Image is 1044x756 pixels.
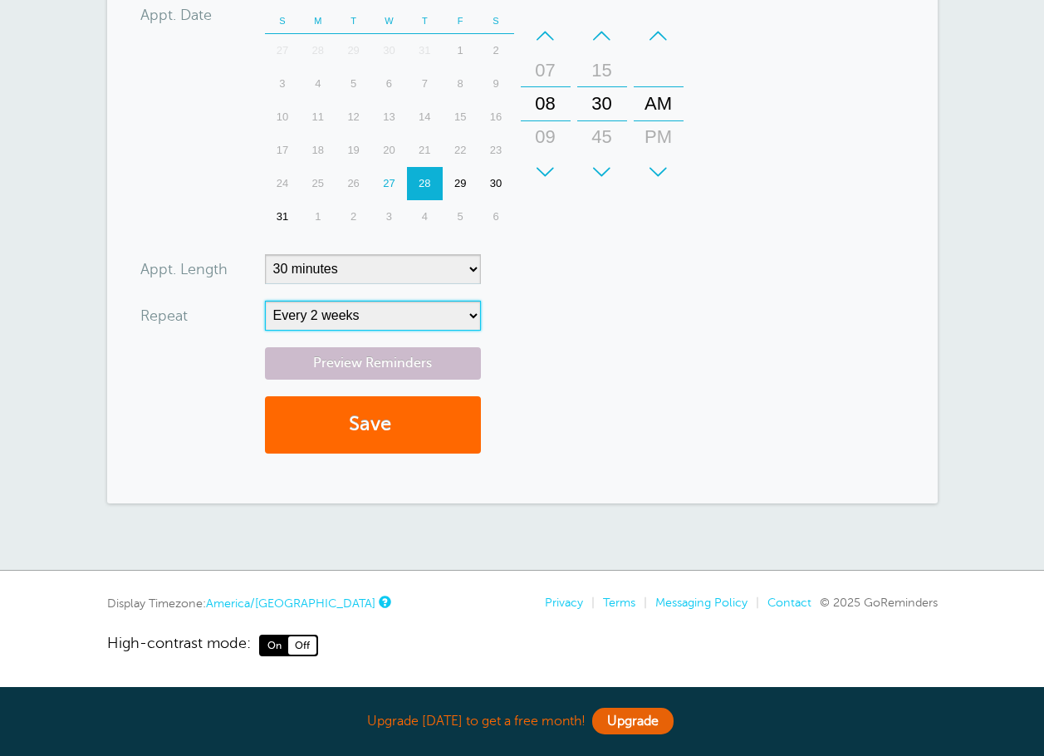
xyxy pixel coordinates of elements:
div: Thursday, August 14 [407,101,443,134]
div: 26 [336,167,371,200]
div: 5 [336,67,371,101]
a: Privacy [545,596,583,609]
div: 23 [478,134,514,167]
div: Today, Wednesday, August 27 [371,167,407,200]
div: Monday, August 4 [300,67,336,101]
div: 19 [336,134,371,167]
div: 20 [371,134,407,167]
div: 2 [478,34,514,67]
a: Preview Reminders [265,347,481,380]
div: Display Timezone: [107,596,389,611]
a: Terms [603,596,635,609]
div: Upgrade [DATE] to get a free month! [107,704,938,739]
a: This is the timezone being used to display dates and times to you on this device. Click the timez... [379,596,389,607]
div: Sunday, August 24 [265,167,301,200]
div: Tuesday, August 5 [336,67,371,101]
div: 7 [407,67,443,101]
div: 30 [478,167,514,200]
div: 27 [265,34,301,67]
div: 18 [300,134,336,167]
div: 4 [300,67,336,101]
th: M [300,8,336,34]
th: S [265,8,301,34]
th: W [371,8,407,34]
span: Off [288,636,316,655]
div: 07 [526,54,566,87]
button: Save [265,396,481,454]
div: 45 [582,120,622,154]
div: 29 [443,167,478,200]
div: 13 [371,101,407,134]
div: 3 [265,67,301,101]
div: Thursday, August 28 [407,167,443,200]
div: 1 [443,34,478,67]
a: Messaging Policy [655,596,747,609]
li: | [747,596,759,610]
div: 27 [371,167,407,200]
div: Saturday, August 9 [478,67,514,101]
a: Contact [767,596,811,609]
li: | [583,596,595,610]
div: Thursday, August 21 [407,134,443,167]
div: Hours [521,19,571,189]
div: Tuesday, August 26 [336,167,371,200]
div: Monday, August 11 [300,101,336,134]
div: Saturday, September 6 [478,200,514,233]
div: 08 [526,87,566,120]
div: Sunday, August 10 [265,101,301,134]
div: 25 [300,167,336,200]
a: Upgrade [592,708,674,734]
th: T [336,8,371,34]
div: Sunday, August 31 [265,200,301,233]
div: Sunday, July 27 [265,34,301,67]
div: Wednesday, August 13 [371,101,407,134]
div: Saturday, August 30 [478,167,514,200]
div: 31 [265,200,301,233]
div: 28 [407,167,443,200]
div: Friday, August 22 [443,134,478,167]
div: 2 [336,200,371,233]
div: Monday, August 25 [300,167,336,200]
div: Tuesday, July 29 [336,34,371,67]
div: Saturday, August 23 [478,134,514,167]
span: On [261,636,288,655]
div: Monday, September 1 [300,200,336,233]
div: Monday, July 28 [300,34,336,67]
div: Thursday, September 4 [407,200,443,233]
div: 31 [407,34,443,67]
div: Monday, August 18 [300,134,336,167]
div: 30 [371,34,407,67]
div: 6 [371,67,407,101]
div: 10 [526,154,566,187]
th: S [478,8,514,34]
div: Wednesday, July 30 [371,34,407,67]
div: 29 [336,34,371,67]
div: Wednesday, September 3 [371,200,407,233]
div: Wednesday, August 6 [371,67,407,101]
div: Thursday, July 31 [407,34,443,67]
div: Thursday, August 7 [407,67,443,101]
div: 8 [443,67,478,101]
div: Friday, August 1 [443,34,478,67]
div: Tuesday, September 2 [336,200,371,233]
div: 5 [443,200,478,233]
div: Friday, August 29 [443,167,478,200]
div: Minutes [577,19,627,189]
div: 14 [407,101,443,134]
div: Friday, August 8 [443,67,478,101]
div: Wednesday, August 20 [371,134,407,167]
div: 4 [407,200,443,233]
th: F [443,8,478,34]
div: 6 [478,200,514,233]
div: Tuesday, August 12 [336,101,371,134]
div: 15 [582,54,622,87]
div: 09 [526,120,566,154]
span: © 2025 GoReminders [820,596,938,609]
div: Sunday, August 17 [265,134,301,167]
div: 12 [336,101,371,134]
div: 15 [443,101,478,134]
div: AM [639,87,679,120]
div: 28 [300,34,336,67]
div: Friday, August 15 [443,101,478,134]
div: 1 [300,200,336,233]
